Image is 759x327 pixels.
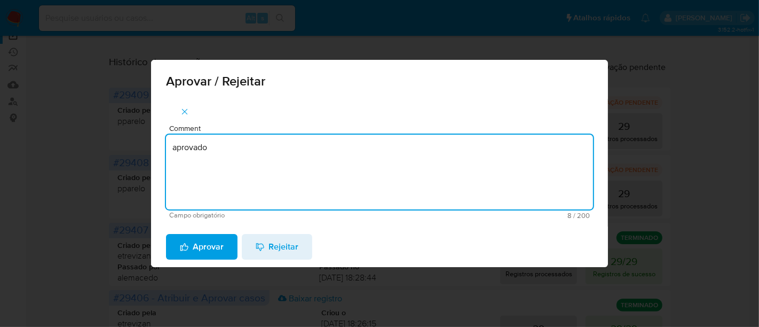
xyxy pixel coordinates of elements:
[180,235,224,259] span: Aprovar
[242,234,312,260] button: Rejeitar
[256,235,298,259] span: Rejeitar
[166,135,593,209] textarea: aprovado
[379,212,590,219] span: Máximo 200 caracteres
[166,75,593,88] span: Aprovar / Rejeitar
[169,212,379,219] span: Campo obrigatório
[166,234,238,260] button: Aprovar
[169,124,596,133] span: Comment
